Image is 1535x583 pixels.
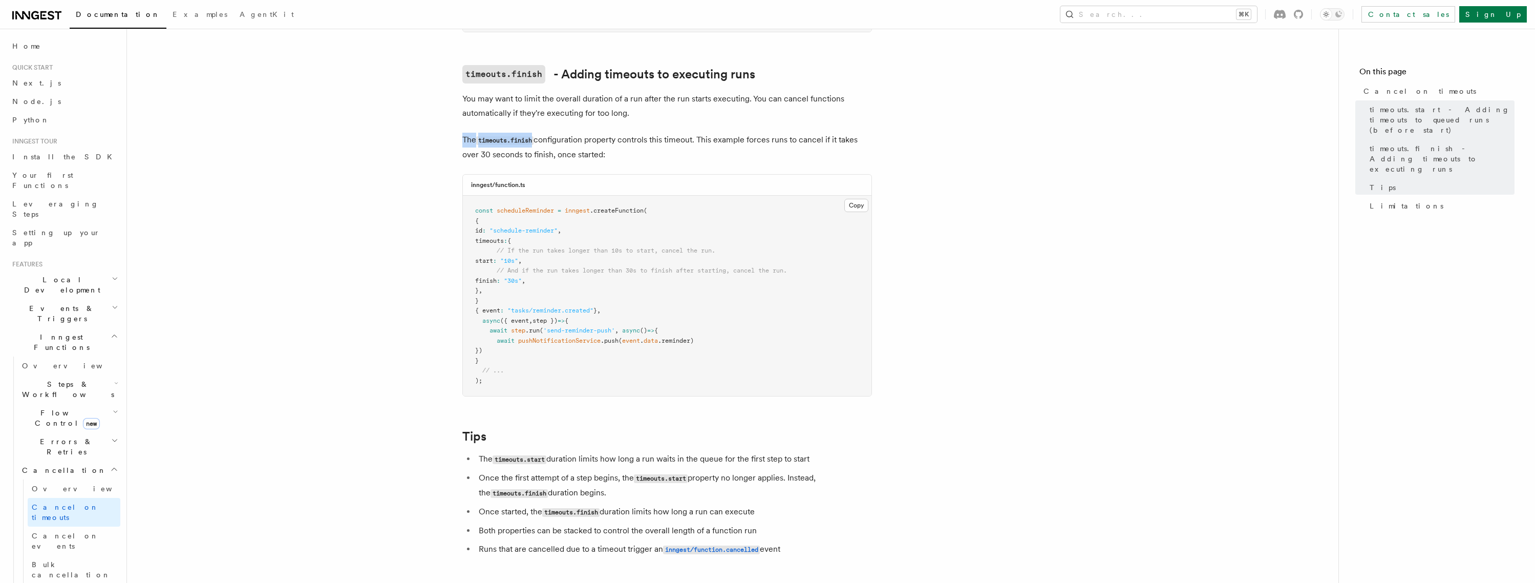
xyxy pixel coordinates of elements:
[8,275,112,295] span: Local Development
[32,485,137,493] span: Overview
[70,3,166,29] a: Documentation
[497,277,500,284] span: :
[475,237,504,244] span: timeouts
[640,337,644,344] span: .
[8,223,120,252] a: Setting up your app
[173,10,227,18] span: Examples
[1363,86,1476,96] span: Cancel on timeouts
[8,303,112,324] span: Events & Triggers
[32,532,99,550] span: Cancel on events
[476,505,872,519] li: Once started, the duration limits how long a run can execute
[475,277,497,284] span: finish
[518,257,522,264] span: ,
[644,207,647,214] span: (
[8,260,42,268] span: Features
[558,227,561,234] span: ,
[22,362,127,370] span: Overview
[18,436,111,457] span: Errors & Retries
[76,10,160,18] span: Documentation
[1359,82,1515,100] a: Cancel on timeouts
[475,287,479,294] span: }
[12,171,73,190] span: Your first Functions
[522,277,525,284] span: ,
[12,153,118,161] span: Install the SDK
[8,137,57,145] span: Inngest tour
[12,200,99,218] span: Leveraging Steps
[476,452,872,467] li: The duration limits how long a run waits in the queue for the first step to start
[475,307,500,314] span: { event
[597,307,601,314] span: ,
[622,337,640,344] span: event
[479,287,482,294] span: ,
[475,217,479,224] span: {
[489,327,507,334] span: await
[18,432,120,461] button: Errors & Retries
[475,257,493,264] span: start
[844,199,868,212] button: Copy
[1366,100,1515,139] a: timeouts.start - Adding timeouts to queued runs (before start)
[475,297,479,304] span: }
[1366,178,1515,197] a: Tips
[619,337,622,344] span: (
[622,327,640,334] span: async
[8,270,120,299] button: Local Development
[462,429,486,444] a: Tips
[565,317,568,324] span: {
[475,377,482,384] span: );
[500,317,529,324] span: ({ event
[1459,6,1527,23] a: Sign Up
[493,257,497,264] span: :
[18,379,114,400] span: Steps & Workflows
[540,327,543,334] span: (
[1320,8,1345,20] button: Toggle dark mode
[590,207,644,214] span: .createFunction
[647,327,654,334] span: =>
[654,327,658,334] span: {
[1370,105,1515,135] span: timeouts.start - Adding timeouts to queued runs (before start)
[240,10,294,18] span: AgentKit
[634,474,688,483] code: timeouts.start
[511,327,525,334] span: step
[529,317,532,324] span: ,
[476,542,872,557] li: Runs that are cancelled due to a timeout trigger an event
[565,207,590,214] span: inngest
[8,37,120,55] a: Home
[166,3,233,28] a: Examples
[644,337,658,344] span: data
[504,237,507,244] span: :
[462,65,755,84] a: timeouts.finish- Adding timeouts to executing runs
[28,480,120,498] a: Overview
[497,267,787,274] span: // And if the run takes longer than 30s to finish after starting, cancel the run.
[558,317,565,324] span: =>
[1359,66,1515,82] h4: On this page
[640,327,647,334] span: ()
[8,328,120,357] button: Inngest Functions
[18,461,120,480] button: Cancellation
[475,357,479,364] span: }
[475,347,482,354] span: })
[8,299,120,328] button: Events & Triggers
[233,3,300,28] a: AgentKit
[1370,182,1396,193] span: Tips
[18,357,120,375] a: Overview
[462,92,872,120] p: You may want to limit the overall duration of a run after the run starts executing. You can cance...
[1366,197,1515,215] a: Limitations
[507,237,511,244] span: {
[12,228,100,247] span: Setting up your app
[615,327,619,334] span: ,
[601,337,619,344] span: .push
[18,375,120,404] button: Steps & Workflows
[476,524,872,538] li: Both properties can be stacked to control the overall length of a function run
[497,247,715,254] span: // If the run takes longer than 10s to start, cancel the run.
[1370,143,1515,174] span: timeouts.finish - Adding timeouts to executing runs
[462,65,545,84] code: timeouts.finish
[493,455,546,464] code: timeouts.start
[525,327,540,334] span: .run
[28,498,120,527] a: Cancel on timeouts
[500,257,518,264] span: "10s"
[1361,6,1455,23] a: Contact sales
[18,465,106,475] span: Cancellation
[83,418,100,429] span: new
[8,166,120,195] a: Your first Functions
[12,79,61,87] span: Next.js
